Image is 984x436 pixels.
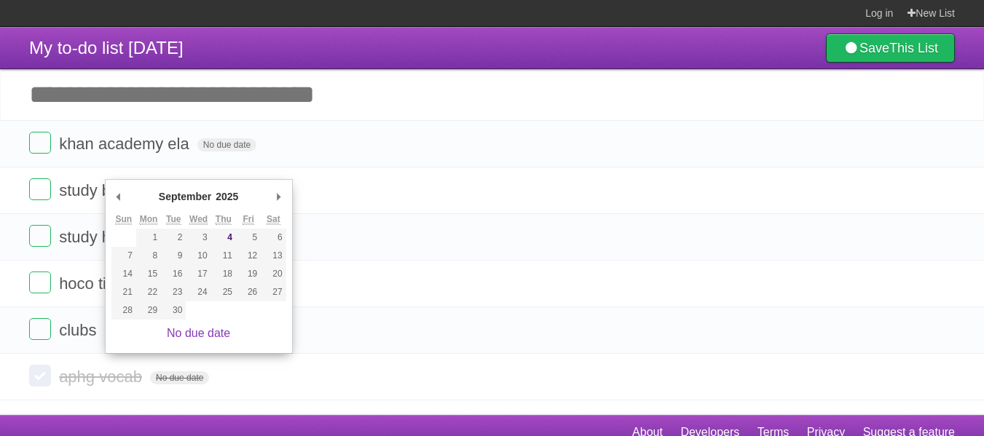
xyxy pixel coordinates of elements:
[111,283,136,301] button: 21
[213,186,240,207] div: 2025
[272,186,286,207] button: Next Month
[59,228,186,246] span: study human geo
[186,247,210,265] button: 10
[136,283,161,301] button: 22
[136,265,161,283] button: 15
[115,214,132,225] abbr: Sunday
[267,214,280,225] abbr: Saturday
[29,318,51,340] label: Done
[211,229,236,247] button: 4
[29,225,51,247] label: Done
[59,181,127,199] : study bio
[826,33,955,63] a: SaveThis List
[236,229,261,247] button: 5
[243,214,253,225] abbr: Friday
[161,301,186,320] button: 30
[186,283,210,301] button: 24
[167,327,230,339] a: No due date
[216,214,232,225] abbr: Thursday
[136,247,161,265] button: 8
[111,247,136,265] button: 7
[236,265,261,283] button: 19
[166,214,181,225] abbr: Tuesday
[261,247,286,265] button: 13
[189,214,208,225] abbr: Wednesday
[261,229,286,247] button: 6
[161,247,186,265] button: 9
[29,271,51,293] label: Done
[186,229,210,247] button: 3
[161,229,186,247] button: 2
[59,274,147,293] span: hoco tickets
[161,265,186,283] button: 16
[29,38,184,58] span: My to-do list [DATE]
[136,301,161,320] button: 29
[150,371,209,384] span: No due date
[59,135,193,153] span: khan academy ela
[261,265,286,283] button: 20
[211,247,236,265] button: 11
[136,229,161,247] button: 1
[29,132,51,154] label: Done
[889,41,938,55] b: This List
[236,283,261,301] button: 26
[29,178,51,200] label: Done
[59,321,100,339] span: clubs
[157,186,213,207] div: September
[261,283,286,301] button: 27
[111,265,136,283] button: 14
[211,283,236,301] button: 25
[197,138,256,151] span: No due date
[211,265,236,283] button: 18
[59,368,146,386] span: aphg vocab
[186,265,210,283] button: 17
[111,301,136,320] button: 28
[29,365,51,387] label: Done
[161,283,186,301] button: 23
[140,214,158,225] abbr: Monday
[111,186,126,207] button: Previous Month
[236,247,261,265] button: 12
